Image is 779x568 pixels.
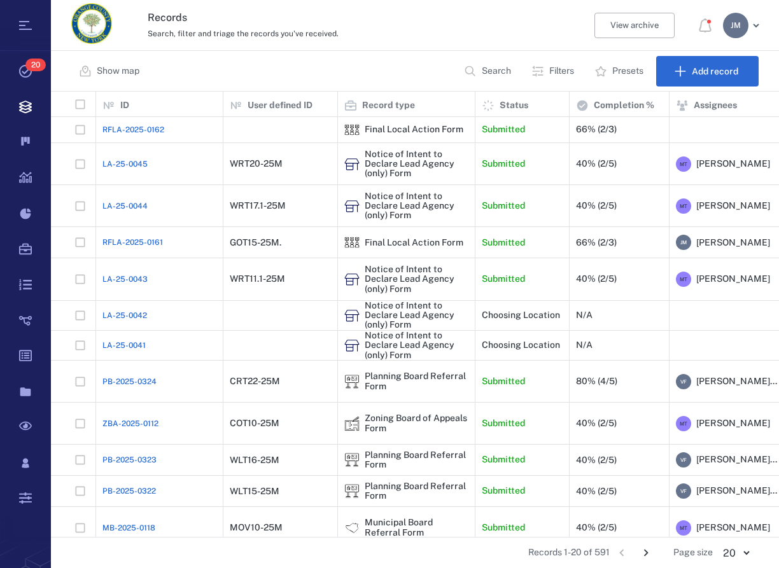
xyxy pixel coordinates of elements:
[676,272,691,287] div: M T
[102,522,155,534] a: MB-2025-0118
[344,235,360,250] img: icon Final Local Action Form
[344,308,360,323] div: Notice of Intent to Declare Lead Agency (only) Form
[723,13,748,38] div: J M
[482,309,560,322] p: Choosing Location
[576,340,593,350] div: N/A
[524,56,584,87] button: Filters
[694,99,737,112] p: Assignees
[102,274,148,285] span: LA-25-0043
[612,65,643,78] p: Presets
[365,481,468,501] div: Planning Board Referral Form
[102,310,147,321] span: LA-25-0042
[102,376,157,387] a: PB-2025-0324
[230,455,279,465] div: WLT16-25M
[676,156,691,172] div: M T
[576,201,617,211] div: 40% (2/5)
[549,65,574,78] p: Filters
[71,3,112,48] a: Go home
[482,158,525,170] p: Submitted
[71,3,112,44] img: Orange County Planning Department logo
[230,159,283,169] div: WRT20-25M
[482,123,525,136] p: Submitted
[482,237,525,249] p: Submitted
[673,546,713,559] span: Page size
[102,340,146,351] a: LA-25-0041
[482,273,525,286] p: Submitted
[102,485,156,497] a: PB-2025-0322
[344,452,360,468] div: Planning Board Referral Form
[102,200,148,212] a: LA-25-0044
[676,416,691,431] div: M T
[344,156,360,172] div: Notice of Intent to Declare Lead Agency (only) Form
[344,416,360,431] div: Zoning Board of Appeals Form
[696,417,770,430] span: [PERSON_NAME]
[148,29,339,38] span: Search, filter and triage the records you've received.
[482,417,525,430] p: Submitted
[500,99,528,112] p: Status
[482,339,560,352] p: Choosing Location
[696,375,777,388] span: [PERSON_NAME]...
[656,56,759,87] button: Add record
[120,99,129,112] p: ID
[636,543,656,563] button: Go to next page
[576,125,617,134] div: 66% (2/3)
[365,265,468,294] div: Notice of Intent to Declare Lead Agency (only) Form
[102,237,163,248] span: RFLA-2025-0161
[365,191,468,221] div: Notice of Intent to Declare Lead Agency (only) Form
[576,377,617,386] div: 80% (4/5)
[576,487,617,496] div: 40% (2/5)
[102,158,148,170] span: LA-25-0045
[344,374,360,389] div: Planning Board Referral Form
[344,122,360,137] img: icon Final Local Action Form
[365,450,468,470] div: Planning Board Referral Form
[696,237,770,249] span: [PERSON_NAME]
[344,338,360,353] div: Notice of Intent to Declare Lead Agency (only) Form
[676,198,691,214] div: M T
[344,416,360,431] img: icon Zoning Board of Appeals Form
[230,201,286,211] div: WRT17.1-25M
[587,56,654,87] button: Presets
[365,301,468,330] div: Notice of Intent to Declare Lead Agency (only) Form
[230,238,281,247] div: GOT15-25M.
[102,124,164,135] a: RFLA-2025-0162
[676,520,691,536] div: M T
[676,452,691,468] div: V F
[344,483,360,499] div: Planning Board Referral Form
[71,56,150,87] button: Show map
[594,99,654,112] p: Completion %
[365,149,468,179] div: Notice of Intent to Declare Lead Agency (only) Form
[676,374,691,389] div: V F
[576,419,617,428] div: 40% (2/5)
[610,543,658,563] nav: pagination navigation
[230,487,279,496] div: WLT15-25M
[713,546,759,560] div: 20
[365,371,468,391] div: Planning Board Referral Form
[102,418,158,429] a: ZBA-2025-0112
[230,377,280,386] div: CRT22-25M
[696,200,770,212] span: [PERSON_NAME]
[365,238,463,247] div: Final Local Action Form
[97,65,139,78] p: Show map
[594,13,675,38] button: View archive
[696,485,777,497] span: [PERSON_NAME]...
[456,56,521,87] button: Search
[365,413,468,433] div: Zoning Board of Appeals Form
[344,520,360,536] img: icon Municipal Board Referral Form
[482,65,511,78] p: Search
[696,273,770,286] span: [PERSON_NAME]
[576,310,593,320] div: N/A
[696,522,770,534] span: [PERSON_NAME]
[102,454,157,466] a: PB-2025-0323
[230,523,283,532] div: MOV10-25M
[344,374,360,389] img: icon Planning Board Referral Form
[344,122,360,137] div: Final Local Action Form
[362,99,415,112] p: Record type
[723,13,764,38] button: JM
